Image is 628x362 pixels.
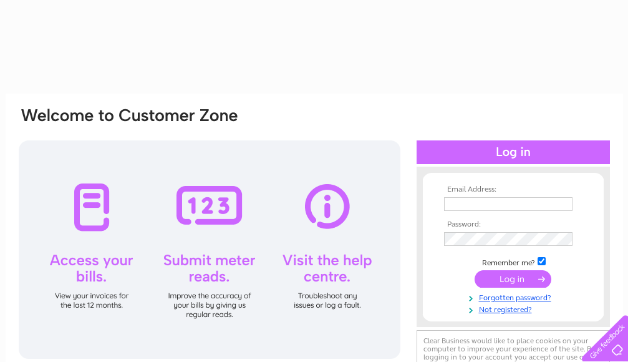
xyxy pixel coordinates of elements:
input: Submit [475,270,551,288]
a: Not registered? [444,303,586,315]
th: Password: [441,220,586,229]
th: Email Address: [441,185,586,194]
a: Forgotten password? [444,291,586,303]
td: Remember me? [441,255,586,268]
